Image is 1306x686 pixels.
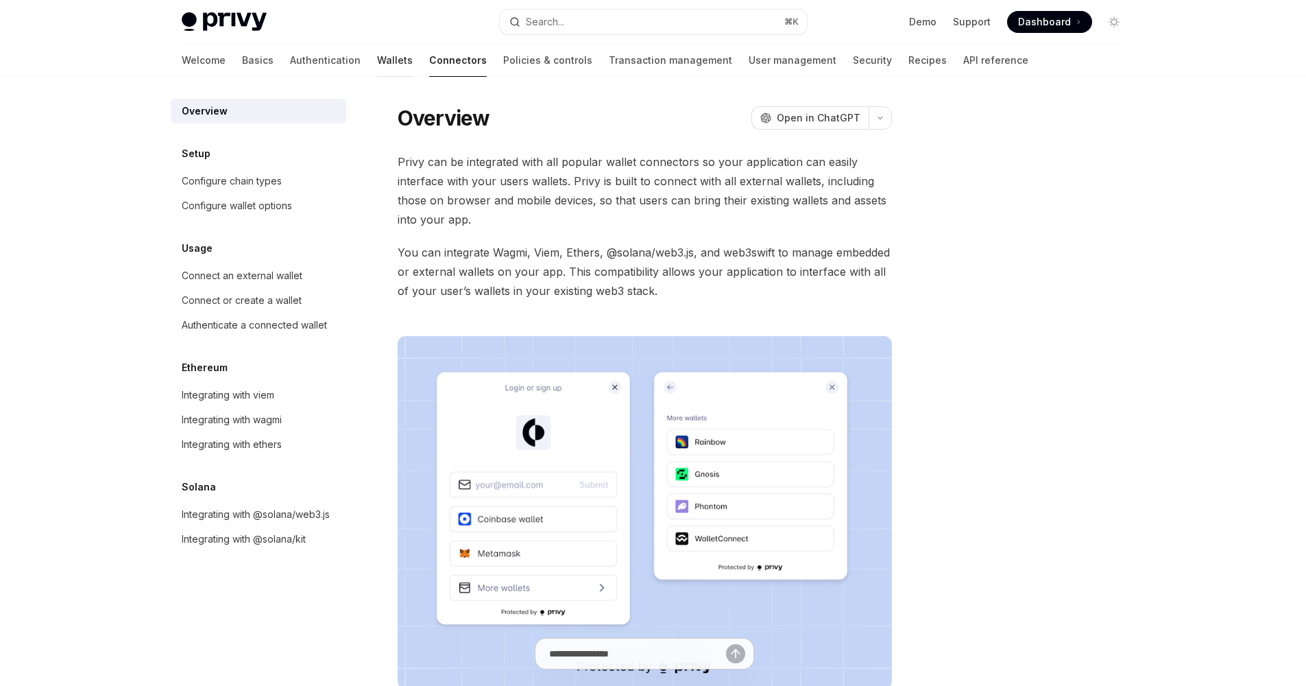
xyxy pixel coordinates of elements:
a: Configure wallet options [171,193,346,218]
a: API reference [963,44,1028,77]
div: Integrating with ethers [182,436,282,453]
a: Welcome [182,44,226,77]
h5: Usage [182,240,213,257]
div: Integrating with @solana/kit [182,531,306,547]
a: Connect an external wallet [171,263,346,288]
h5: Solana [182,479,216,495]
button: Send message [726,644,745,663]
a: Support [953,15,991,29]
a: Basics [242,44,274,77]
a: Transaction management [609,44,732,77]
a: Integrating with @solana/kit [171,527,346,552]
div: Overview [182,103,228,119]
h5: Ethereum [182,359,228,376]
a: Wallets [377,44,413,77]
input: Ask a question... [549,639,726,669]
div: Connect an external wallet [182,268,302,284]
div: Integrating with viem [182,387,274,403]
div: Integrating with @solana/web3.js [182,506,330,523]
span: Open in ChatGPT [777,111,860,125]
a: Configure chain types [171,169,346,193]
span: You can integrate Wagmi, Viem, Ethers, @solana/web3.js, and web3swift to manage embedded or exter... [398,243,892,300]
a: Overview [171,99,346,123]
div: Connect or create a wallet [182,292,302,309]
h5: Setup [182,145,210,162]
a: Demo [909,15,936,29]
div: Configure wallet options [182,198,292,214]
a: Connectors [429,44,487,77]
h1: Overview [398,106,490,130]
a: Connect or create a wallet [171,288,346,313]
div: Integrating with wagmi [182,412,282,428]
a: Authenticate a connected wallet [171,313,346,338]
div: Configure chain types [182,173,282,189]
button: Open in ChatGPT [751,106,869,130]
div: Search... [526,14,564,30]
span: ⌘ K [784,16,799,27]
a: Integrating with wagmi [171,407,346,432]
a: Integrating with @solana/web3.js [171,502,346,527]
span: Dashboard [1018,15,1071,29]
a: Integrating with viem [171,383,346,407]
a: User management [749,44,836,77]
a: Authentication [290,44,361,77]
div: Authenticate a connected wallet [182,317,327,333]
a: Recipes [908,44,947,77]
button: Search...⌘K [500,10,807,34]
a: Dashboard [1007,11,1092,33]
img: light logo [182,12,267,32]
button: Toggle dark mode [1103,11,1125,33]
a: Integrating with ethers [171,432,346,457]
a: Security [853,44,892,77]
span: Privy can be integrated with all popular wallet connectors so your application can easily interfa... [398,152,892,229]
a: Policies & controls [503,44,592,77]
